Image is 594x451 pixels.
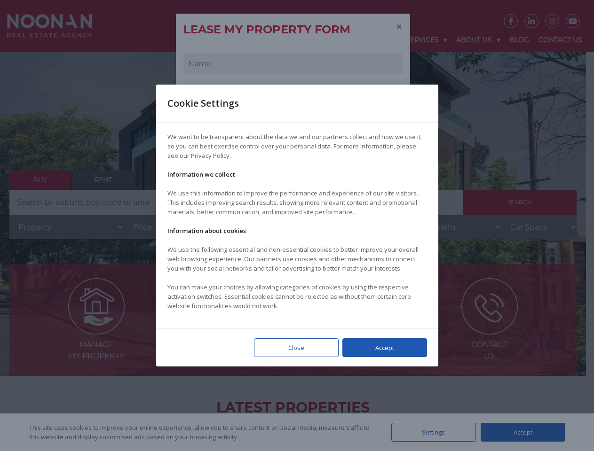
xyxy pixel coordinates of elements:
div: Accept [342,338,427,357]
div: Cookie Settings [167,85,250,122]
p: We use the following essential and non-essential cookies to better improve your overall web brows... [167,245,427,273]
div: Close [254,338,339,357]
strong: Information we collect [167,170,235,179]
strong: Information about cookies [167,226,246,235]
p: You can make your choices by allowing categories of cookies by using the respective activation sw... [167,282,427,311]
p: We use this information to improve the performance and experience of our site visitors. This incl... [167,188,427,217]
p: We want to be transparent about the data we and our partners collect and how we use it, so you ca... [167,132,427,160]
